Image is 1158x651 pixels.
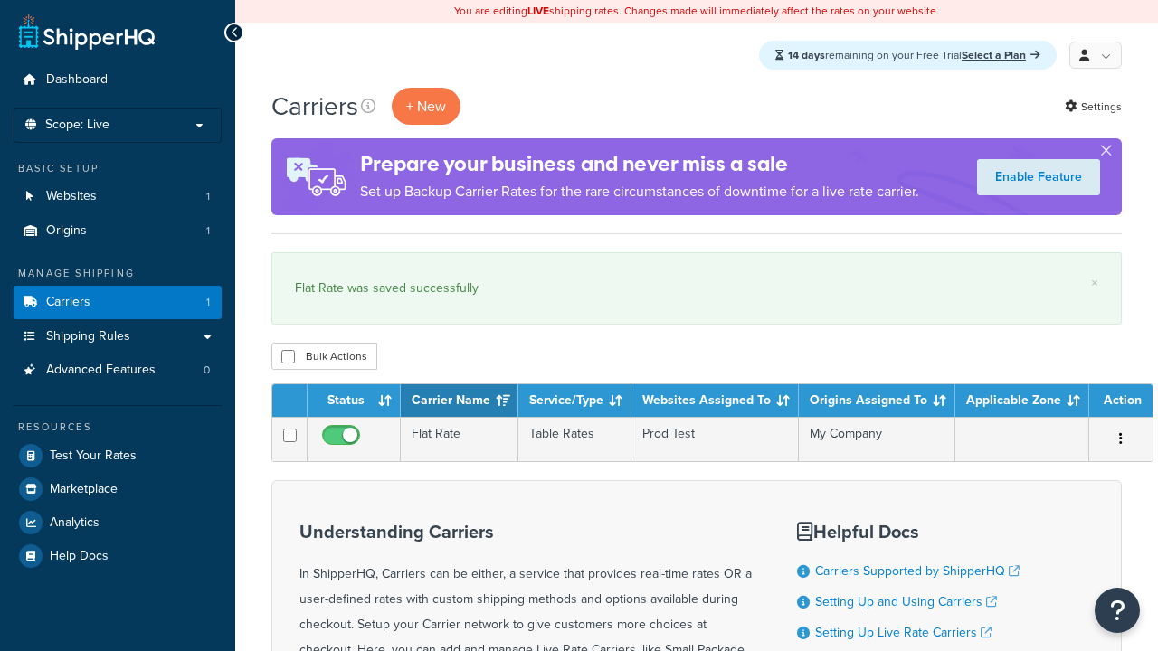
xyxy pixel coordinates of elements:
[50,515,100,531] span: Analytics
[631,417,799,461] td: Prod Test
[308,384,401,417] th: Status: activate to sort column ascending
[14,506,222,539] a: Analytics
[14,354,222,387] li: Advanced Features
[799,384,955,417] th: Origins Assigned To: activate to sort column ascending
[271,138,360,215] img: ad-rules-rateshop-fe6ec290ccb7230408bd80ed9643f0289d75e0ffd9eb532fc0e269fcd187b520.png
[799,417,955,461] td: My Company
[14,214,222,248] li: Origins
[299,522,752,542] h3: Understanding Carriers
[1091,276,1098,290] a: ×
[14,63,222,97] a: Dashboard
[46,329,130,344] span: Shipping Rules
[360,149,919,179] h4: Prepare your business and never miss a sale
[631,384,799,417] th: Websites Assigned To: activate to sort column ascending
[14,266,222,281] div: Manage Shipping
[46,295,90,310] span: Carriers
[788,47,825,63] strong: 14 days
[14,473,222,505] a: Marketplace
[46,223,87,239] span: Origins
[518,384,631,417] th: Service/Type: activate to sort column ascending
[815,592,997,611] a: Setting Up and Using Carriers
[797,522,1033,542] h3: Helpful Docs
[50,448,137,464] span: Test Your Rates
[19,14,155,50] a: ShipperHQ Home
[14,540,222,572] a: Help Docs
[962,47,1040,63] a: Select a Plan
[206,189,210,204] span: 1
[815,561,1020,580] a: Carriers Supported by ShipperHQ
[759,41,1057,70] div: remaining on your Free Trial
[50,482,118,497] span: Marketplace
[50,549,109,564] span: Help Docs
[14,180,222,213] li: Websites
[14,420,222,435] div: Resources
[14,320,222,354] a: Shipping Rules
[14,214,222,248] a: Origins 1
[295,276,1098,301] div: Flat Rate was saved successfully
[401,417,518,461] td: Flat Rate
[14,180,222,213] a: Websites 1
[206,223,210,239] span: 1
[1095,588,1140,633] button: Open Resource Center
[204,363,210,378] span: 0
[977,159,1100,195] a: Enable Feature
[527,3,549,19] b: LIVE
[392,88,460,125] button: + New
[815,623,992,642] a: Setting Up Live Rate Carriers
[14,286,222,319] li: Carriers
[46,363,156,378] span: Advanced Features
[46,72,108,88] span: Dashboard
[206,295,210,310] span: 1
[45,118,109,133] span: Scope: Live
[360,179,919,204] p: Set up Backup Carrier Rates for the rare circumstances of downtime for a live rate carrier.
[401,384,518,417] th: Carrier Name: activate to sort column ascending
[14,286,222,319] a: Carriers 1
[46,189,97,204] span: Websites
[955,384,1089,417] th: Applicable Zone: activate to sort column ascending
[271,89,358,124] h1: Carriers
[14,439,222,472] a: Test Your Rates
[1065,94,1122,119] a: Settings
[518,417,631,461] td: Table Rates
[271,343,377,370] button: Bulk Actions
[14,161,222,176] div: Basic Setup
[14,354,222,387] a: Advanced Features 0
[1089,384,1153,417] th: Action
